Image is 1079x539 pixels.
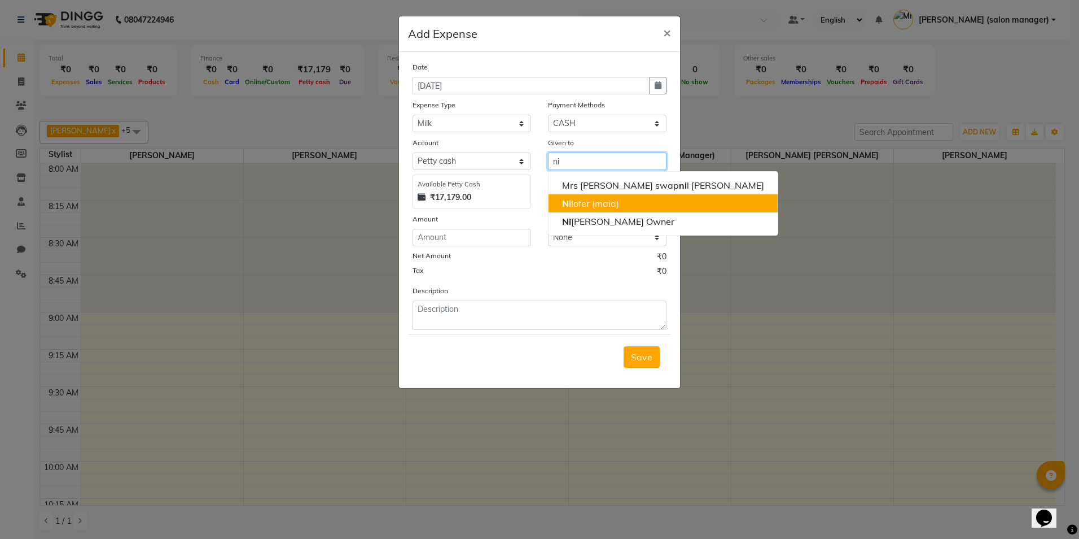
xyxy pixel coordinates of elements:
ngb-highlight: Mrs [PERSON_NAME] swap l [PERSON_NAME] [562,180,764,191]
label: Account [413,138,438,148]
span: ₹0 [657,266,666,280]
button: Save [624,346,660,368]
label: Payment Methods [548,100,605,110]
iframe: chat widget [1032,494,1068,528]
span: Save [631,351,652,363]
button: Close [654,16,680,48]
label: Tax [413,266,423,276]
label: Description [413,286,448,296]
span: ₹0 [657,251,666,266]
h5: Add Expense [408,25,477,42]
span: Ni [562,216,571,227]
strong: ₹17,179.00 [430,192,471,203]
label: Given to [548,138,574,148]
label: Net Amount [413,251,451,261]
input: Given to [548,153,666,170]
label: Amount [413,214,438,224]
div: Available Petty Cash [418,180,526,189]
ngb-highlight: [PERSON_NAME] Owner [562,216,674,227]
label: Date [413,62,428,72]
span: Ni [562,198,571,209]
input: Amount [413,229,531,246]
label: Expense Type [413,100,455,110]
span: × [663,24,671,41]
span: ni [679,180,687,191]
ngb-highlight: lofer (maid) [562,198,619,209]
